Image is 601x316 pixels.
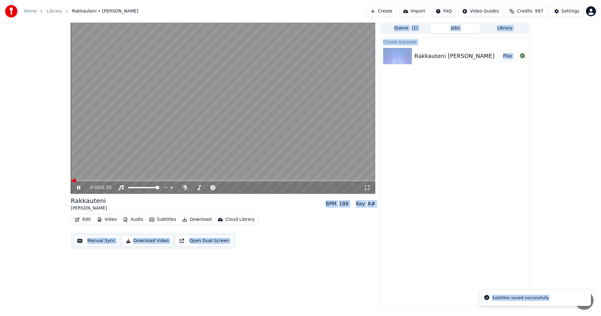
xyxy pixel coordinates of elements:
span: Credits [517,8,532,14]
button: Credits997 [505,6,547,17]
button: Create [366,6,397,17]
div: Create Karaoke [381,38,530,45]
div: 188 [339,200,349,208]
a: Home [24,8,37,14]
div: BPM [326,200,336,208]
button: Video Guides [458,6,503,17]
span: ( 1 ) [412,25,418,31]
div: [PERSON_NAME] [71,205,107,211]
span: Rakkauteni • [PERSON_NAME] [72,8,138,14]
span: 997 [535,8,543,14]
button: Subtitles [147,215,178,224]
div: Settings [562,8,579,14]
button: Edit [72,215,93,224]
img: youka [5,5,18,18]
div: Subtitles saved successfully [492,295,549,301]
button: Manual Sync [73,235,119,246]
div: Rakkauteni [PERSON_NAME] [414,52,495,60]
nav: breadcrumb [24,8,138,14]
button: Audio [121,215,146,224]
div: A# [367,200,375,208]
div: Rakkauteni [71,196,107,205]
button: Open Dual Screen [175,235,233,246]
button: Settings [550,6,583,17]
div: Cloud Library [225,216,254,223]
span: 0:00 [90,184,100,191]
button: Video [95,215,119,224]
button: Download [180,215,214,224]
div: / [90,184,105,191]
button: Queue [381,24,431,33]
button: Library [480,24,529,33]
button: FAQ [432,6,456,17]
button: Play [498,50,517,62]
a: Library [47,8,62,14]
button: Import [399,6,429,17]
button: Download Video [122,235,173,246]
button: Jobs [431,24,480,33]
span: 2:35 [102,184,111,191]
div: Key [356,200,365,208]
